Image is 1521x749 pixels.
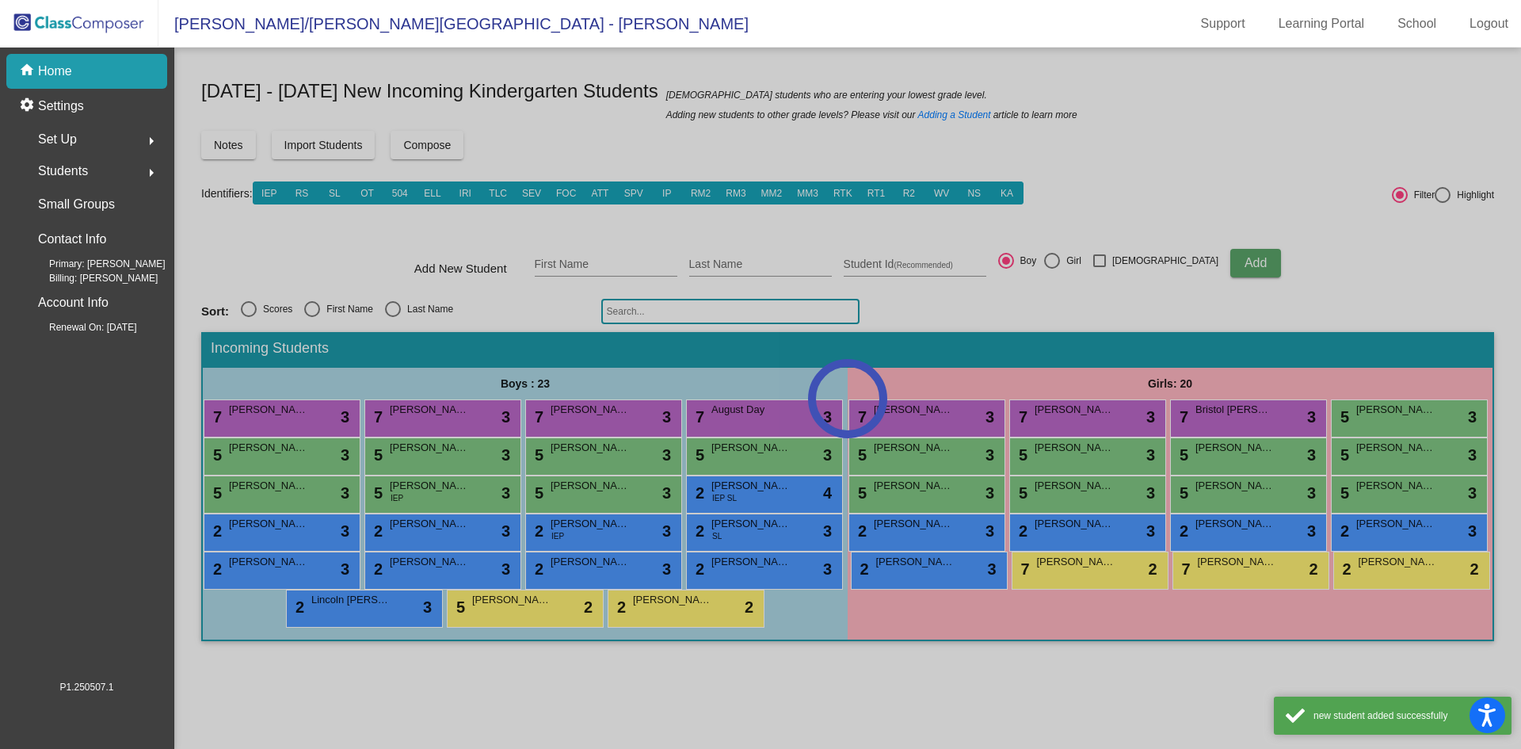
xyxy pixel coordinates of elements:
span: Primary: [PERSON_NAME] [24,257,166,271]
a: Logout [1457,11,1521,36]
a: Learning Portal [1266,11,1378,36]
span: [PERSON_NAME]/[PERSON_NAME][GEOGRAPHIC_DATA] - [PERSON_NAME] [158,11,749,36]
a: School [1385,11,1449,36]
span: Renewal On: [DATE] [24,320,136,334]
div: new student added successfully [1313,709,1500,723]
p: Settings [38,97,84,116]
p: Home [38,62,72,81]
p: Contact Info [38,228,106,250]
span: Students [38,160,88,182]
span: Set Up [38,128,77,151]
mat-icon: home [19,62,38,81]
mat-icon: settings [19,97,38,116]
mat-icon: arrow_right [142,163,161,182]
span: Billing: [PERSON_NAME] [24,271,158,285]
a: Support [1188,11,1258,36]
mat-icon: arrow_right [142,132,161,151]
p: Account Info [38,292,109,314]
p: Small Groups [38,193,115,216]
